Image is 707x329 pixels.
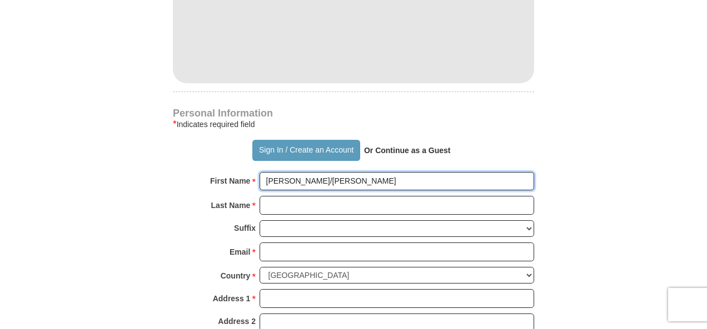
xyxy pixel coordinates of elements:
h4: Personal Information [173,109,534,118]
strong: First Name [210,173,250,189]
strong: Last Name [211,198,251,213]
strong: Country [221,268,251,284]
strong: Suffix [234,220,256,236]
strong: Address 1 [213,291,251,306]
div: Indicates required field [173,118,534,131]
strong: Email [230,244,250,260]
strong: Address 2 [218,313,256,329]
strong: Or Continue as a Guest [364,146,451,155]
button: Sign In / Create an Account [252,140,360,161]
